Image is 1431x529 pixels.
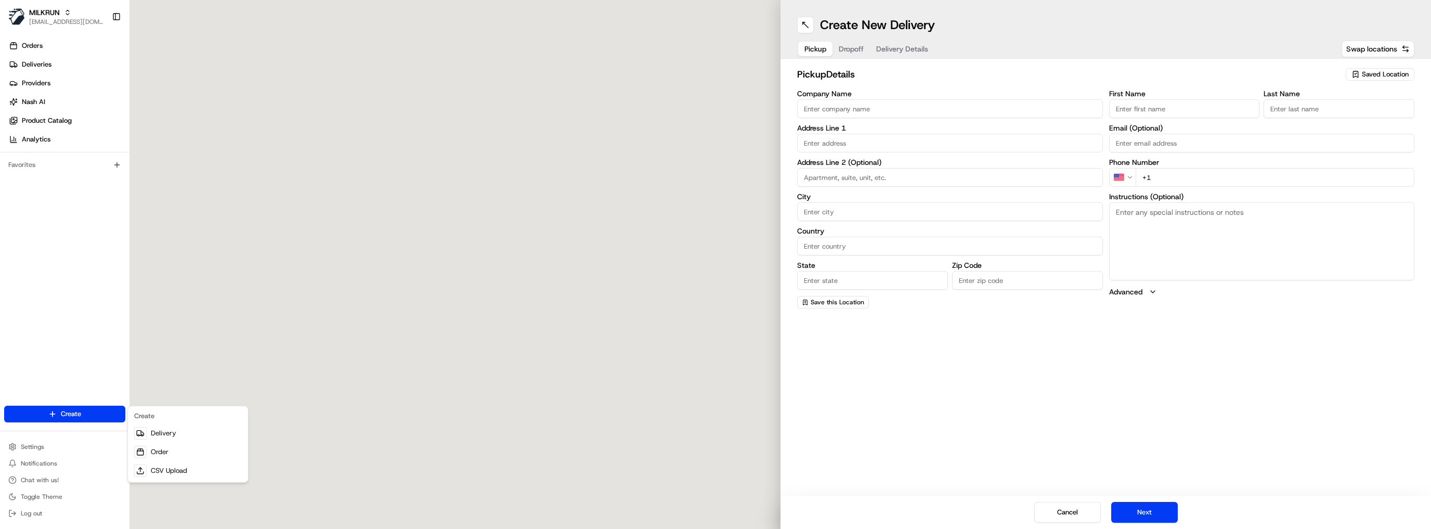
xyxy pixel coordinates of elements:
[21,493,62,501] span: Toggle Theme
[797,124,1103,132] label: Address Line 1
[21,459,57,468] span: Notifications
[130,408,246,424] div: Create
[797,159,1103,166] label: Address Line 2 (Optional)
[21,509,42,518] span: Log out
[820,17,935,33] h1: Create New Delivery
[8,8,25,25] img: MILKRUN
[797,237,1103,255] input: Enter country
[1346,44,1397,54] span: Swap locations
[797,202,1103,221] input: Enter city
[1109,99,1260,118] input: Enter first name
[1264,90,1414,97] label: Last Name
[1111,502,1178,523] button: Next
[21,476,59,484] span: Chat with us!
[797,227,1103,235] label: Country
[1109,134,1415,152] input: Enter email address
[797,99,1103,118] input: Enter company name
[797,271,948,290] input: Enter state
[4,157,125,173] div: Favorites
[130,443,246,461] a: Order
[29,7,60,18] span: MILKRUN
[22,60,51,69] span: Deliveries
[130,424,246,443] a: Delivery
[797,90,1103,97] label: Company Name
[804,44,826,54] span: Pickup
[1034,502,1101,523] button: Cancel
[1136,168,1415,187] input: Enter phone number
[29,18,103,26] span: [EMAIL_ADDRESS][DOMAIN_NAME]
[876,44,928,54] span: Delivery Details
[839,44,864,54] span: Dropoff
[1264,99,1414,118] input: Enter last name
[797,67,1339,82] h2: pickup Details
[797,168,1103,187] input: Apartment, suite, unit, etc.
[1109,193,1415,200] label: Instructions (Optional)
[1109,159,1415,166] label: Phone Number
[22,116,72,125] span: Product Catalog
[61,409,81,419] span: Create
[811,298,864,306] span: Save this Location
[22,135,50,144] span: Analytics
[22,97,45,107] span: Nash AI
[1109,90,1260,97] label: First Name
[952,262,1103,269] label: Zip Code
[22,79,50,88] span: Providers
[1362,70,1409,79] span: Saved Location
[130,461,246,480] a: CSV Upload
[797,134,1103,152] input: Enter address
[797,193,1103,200] label: City
[797,262,948,269] label: State
[21,443,44,451] span: Settings
[1109,124,1415,132] label: Email (Optional)
[1109,287,1142,297] label: Advanced
[952,271,1103,290] input: Enter zip code
[22,41,43,50] span: Orders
